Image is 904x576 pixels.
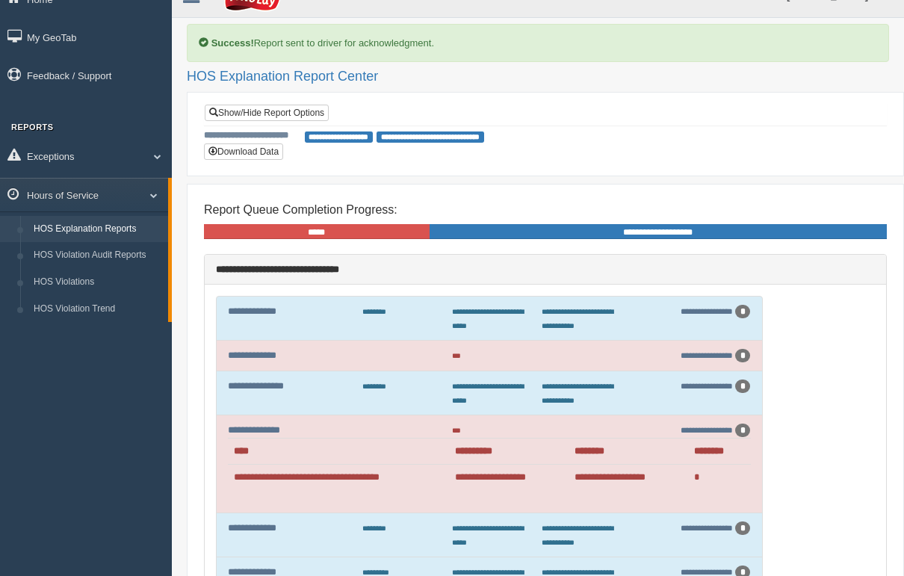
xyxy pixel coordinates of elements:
[187,69,889,84] h2: HOS Explanation Report Center
[211,37,254,49] b: Success!
[204,143,283,160] button: Download Data
[27,269,168,296] a: HOS Violations
[205,105,329,121] a: Show/Hide Report Options
[187,24,889,62] div: Report sent to driver for acknowledgment.
[204,203,887,217] h4: Report Queue Completion Progress:
[27,216,168,243] a: HOS Explanation Reports
[27,242,168,269] a: HOS Violation Audit Reports
[27,296,168,323] a: HOS Violation Trend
